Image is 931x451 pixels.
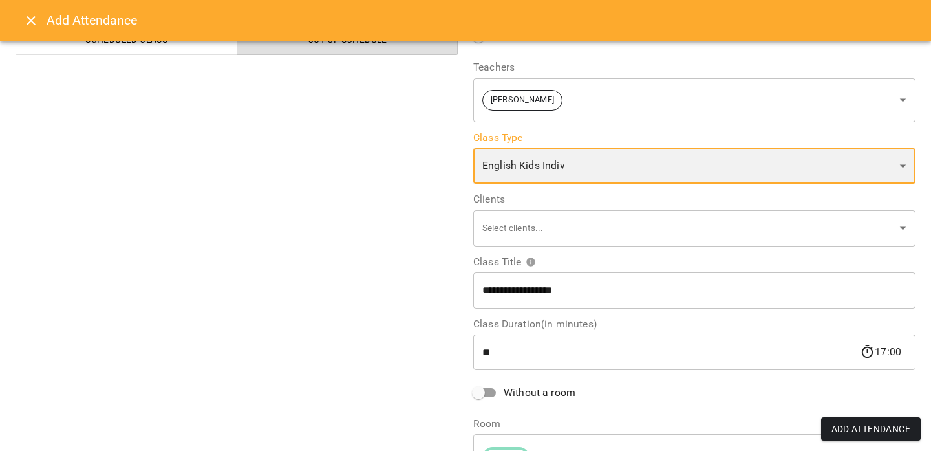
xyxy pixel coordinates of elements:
[47,10,915,30] h6: Add Attendance
[473,194,915,204] label: Clients
[473,148,915,184] div: English Kids Indiv
[821,417,921,441] button: Add Attendance
[473,210,915,247] div: Select clients...
[504,385,575,401] span: Without a room
[473,419,915,429] label: Room
[526,257,536,267] svg: Please specify class title or select clients
[473,78,915,122] div: [PERSON_NAME]
[831,421,911,437] span: Add Attendance
[483,94,562,106] span: [PERSON_NAME]
[482,222,895,235] p: Select clients...
[473,133,915,143] label: Class Type
[473,319,915,329] label: Class Duration(in minutes)
[473,257,536,267] span: Class Title
[473,62,915,72] label: Teachers
[16,5,47,36] button: Close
